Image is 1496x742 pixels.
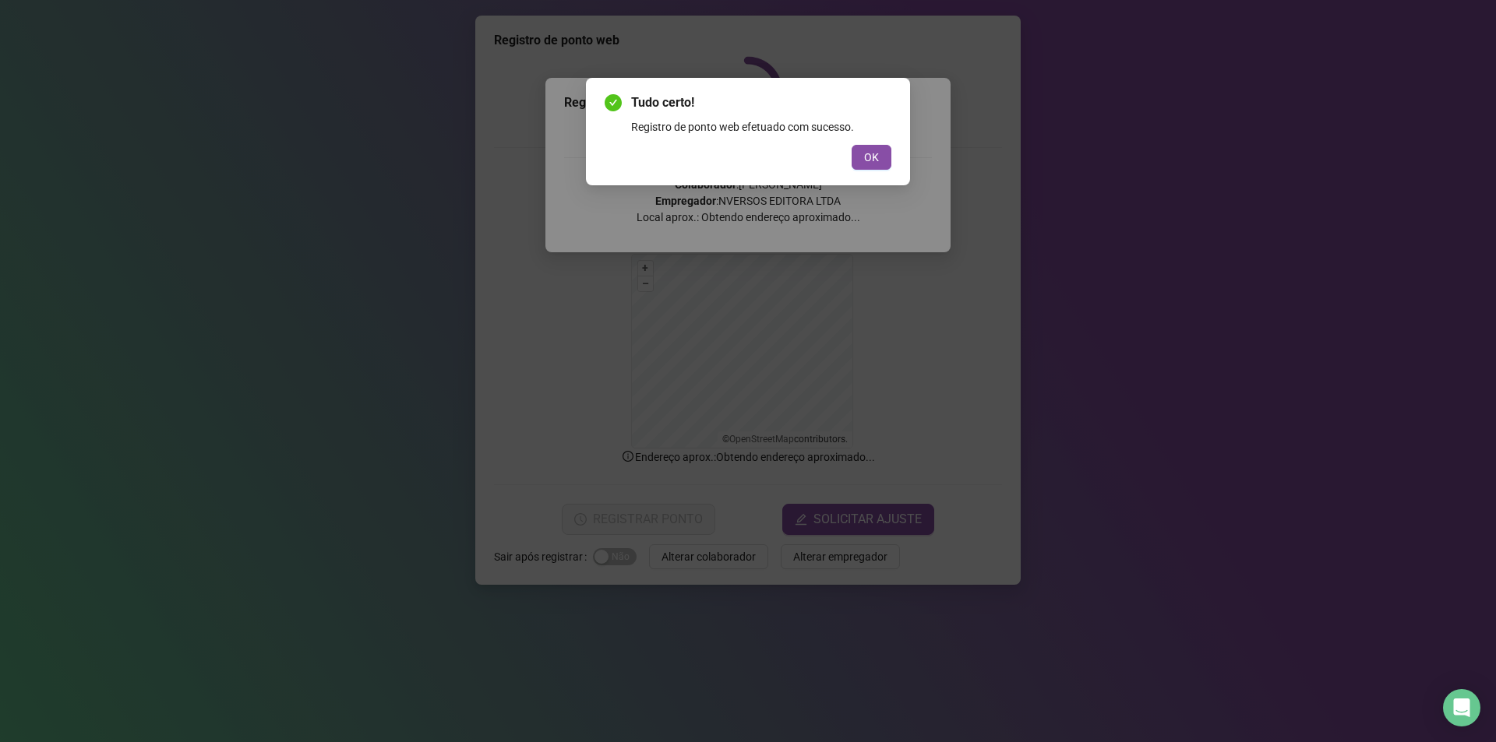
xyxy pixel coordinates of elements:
[605,94,622,111] span: check-circle
[1443,689,1480,726] div: Open Intercom Messenger
[631,118,891,135] div: Registro de ponto web efetuado com sucesso.
[864,149,879,166] span: OK
[852,145,891,170] button: OK
[631,93,891,112] span: Tudo certo!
